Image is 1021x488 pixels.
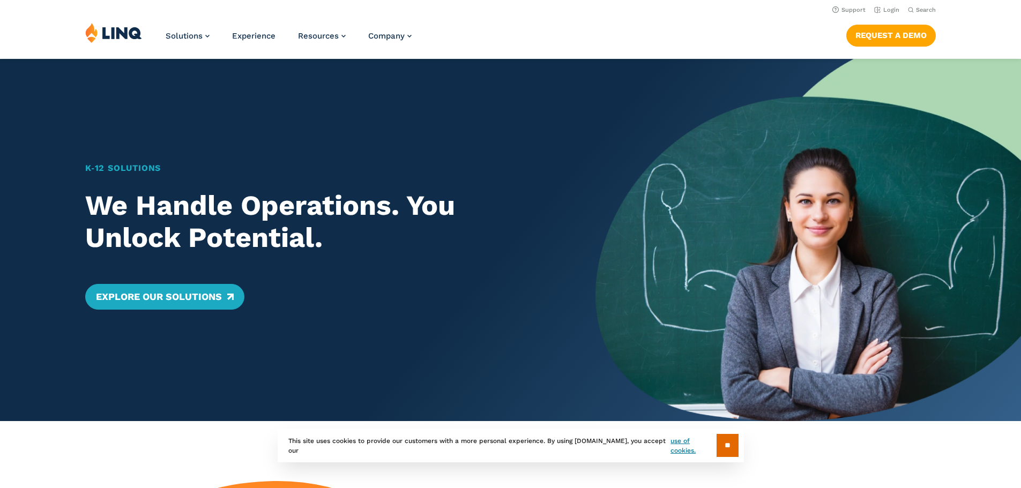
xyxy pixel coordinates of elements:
[846,25,936,46] a: Request a Demo
[278,429,744,462] div: This site uses cookies to provide our customers with a more personal experience. By using [DOMAIN...
[85,284,244,310] a: Explore Our Solutions
[298,31,346,41] a: Resources
[368,31,412,41] a: Company
[832,6,866,13] a: Support
[298,31,339,41] span: Resources
[595,59,1021,421] img: Home Banner
[908,6,936,14] button: Open Search Bar
[670,436,716,455] a: use of cookies.
[85,22,142,43] img: LINQ | K‑12 Software
[85,190,554,254] h2: We Handle Operations. You Unlock Potential.
[846,22,936,46] nav: Button Navigation
[166,31,203,41] span: Solutions
[232,31,275,41] a: Experience
[874,6,899,13] a: Login
[85,162,554,175] h1: K‑12 Solutions
[368,31,405,41] span: Company
[166,31,210,41] a: Solutions
[916,6,936,13] span: Search
[166,22,412,58] nav: Primary Navigation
